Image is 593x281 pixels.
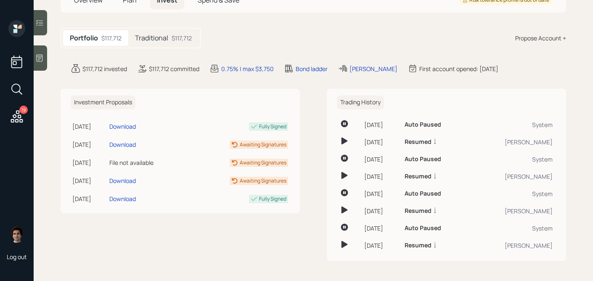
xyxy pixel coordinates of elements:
[405,190,441,197] h6: Auto Paused
[405,225,441,232] h6: Auto Paused
[101,34,122,42] div: $117,712
[240,177,286,185] div: Awaiting Signatures
[473,241,553,250] div: [PERSON_NAME]
[221,64,274,73] div: 0.75% | max $3,750
[172,34,192,42] div: $117,712
[82,64,127,73] div: $117,712 invested
[405,207,432,215] h6: Resumed
[240,141,286,148] div: Awaiting Signatures
[109,140,136,149] div: Download
[364,155,398,164] div: [DATE]
[405,121,441,128] h6: Auto Paused
[473,172,553,181] div: [PERSON_NAME]
[364,172,398,181] div: [DATE]
[109,158,185,167] div: File not available
[109,122,136,131] div: Download
[7,253,27,261] div: Log out
[473,207,553,215] div: [PERSON_NAME]
[71,95,135,109] h6: Investment Proposals
[364,138,398,146] div: [DATE]
[473,224,553,233] div: System
[109,194,136,203] div: Download
[515,34,566,42] div: Propose Account +
[349,64,397,73] div: [PERSON_NAME]
[405,156,441,163] h6: Auto Paused
[405,242,432,249] h6: Resumed
[473,138,553,146] div: [PERSON_NAME]
[473,189,553,198] div: System
[72,176,106,185] div: [DATE]
[149,64,199,73] div: $117,712 committed
[419,64,498,73] div: First account opened: [DATE]
[109,176,136,185] div: Download
[72,194,106,203] div: [DATE]
[259,195,286,203] div: Fully Signed
[405,138,432,146] h6: Resumed
[70,34,98,42] h5: Portfolio
[259,123,286,130] div: Fully Signed
[72,122,106,131] div: [DATE]
[364,224,398,233] div: [DATE]
[364,120,398,129] div: [DATE]
[135,34,168,42] h5: Traditional
[364,207,398,215] div: [DATE]
[473,120,553,129] div: System
[72,158,106,167] div: [DATE]
[240,159,286,167] div: Awaiting Signatures
[364,241,398,250] div: [DATE]
[473,155,553,164] div: System
[405,173,432,180] h6: Resumed
[72,140,106,149] div: [DATE]
[364,189,398,198] div: [DATE]
[296,64,328,73] div: Bond ladder
[337,95,384,109] h6: Trading History
[8,226,25,243] img: harrison-schaefer-headshot-2.png
[19,106,28,114] div: 19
